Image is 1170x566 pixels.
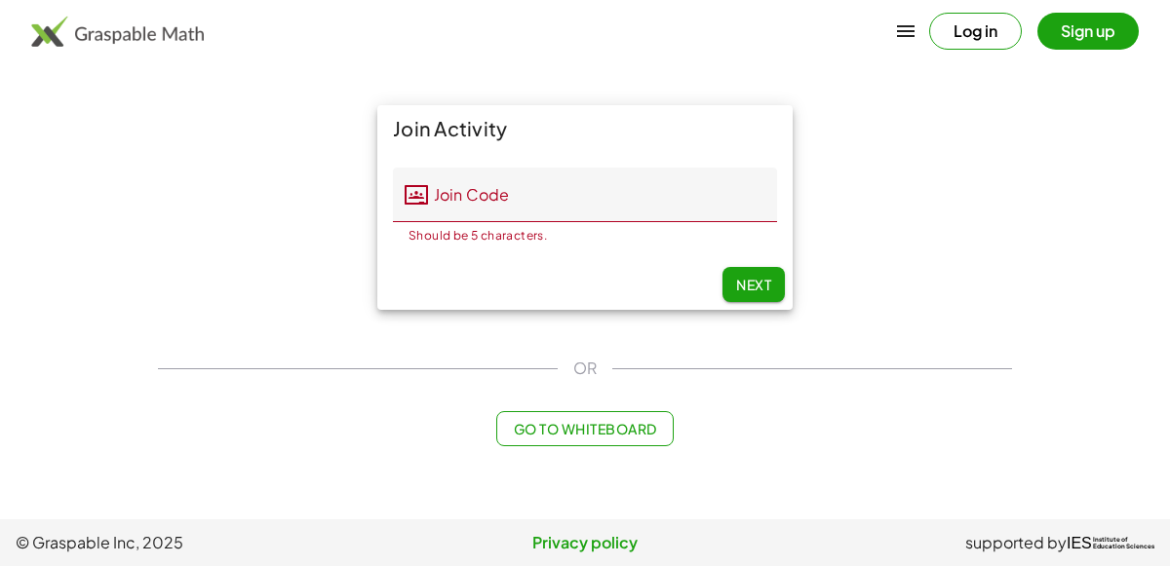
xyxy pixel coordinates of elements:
span: Next [736,276,771,293]
button: Sign up [1037,13,1139,50]
a: Privacy policy [395,531,774,554]
button: Log in [929,13,1022,50]
span: © Graspable Inc, 2025 [16,531,395,554]
span: supported by [965,531,1067,554]
button: Go to Whiteboard [496,411,673,446]
span: Go to Whiteboard [513,420,656,437]
div: Join Activity [377,105,793,152]
span: Institute of Education Sciences [1093,537,1154,550]
div: Should be 5 characters. [409,230,761,242]
span: IES [1067,534,1092,552]
a: IESInstitute ofEducation Sciences [1067,531,1154,554]
button: Next [722,267,785,302]
span: OR [573,357,597,380]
